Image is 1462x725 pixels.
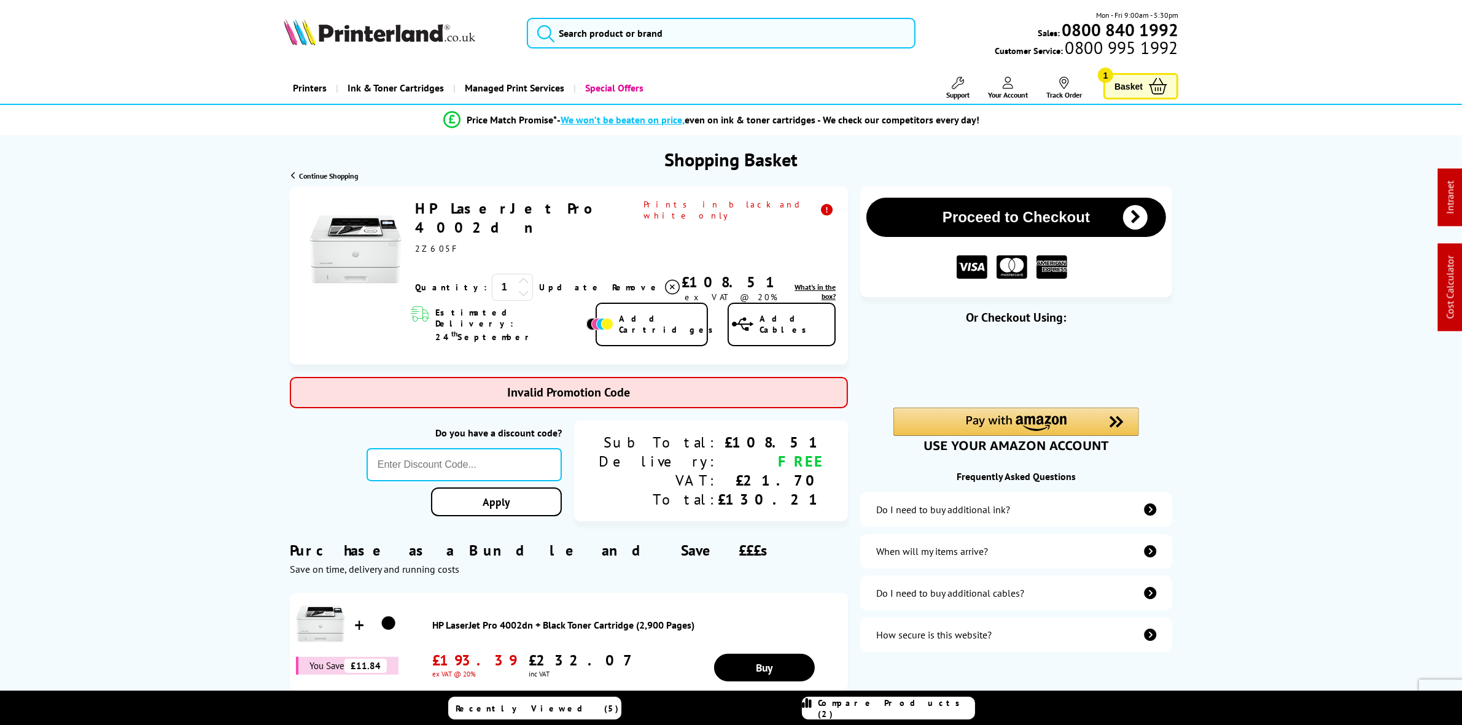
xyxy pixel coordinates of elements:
span: Mon - Fri 9:00am - 5:30pm [1096,9,1178,21]
div: Do you have a discount code? [367,427,562,439]
div: Frequently Asked Questions [860,470,1172,483]
span: Price Match Promise* [467,114,557,126]
a: Basket 1 [1103,73,1178,99]
a: Buy [714,654,815,681]
div: Sub Total: [599,433,718,452]
div: - even on ink & toner cartridges - We check our competitors every day! [557,114,979,126]
span: Estimated Delivery: 24 September [435,307,583,343]
span: £11.84 [344,659,387,673]
a: Your Account [988,77,1028,99]
a: Cost Calculator [1444,256,1456,319]
a: Support [946,77,970,99]
a: Printerland Logo [284,18,511,48]
span: 2Z605F [415,243,461,254]
img: VISA [957,255,987,279]
a: items-arrive [860,534,1172,568]
span: Remove [612,282,661,293]
span: Quantity: [415,282,487,293]
span: Basket [1114,78,1143,95]
div: How secure is this website? [876,629,992,641]
a: Ink & Toner Cartridges [336,72,453,104]
span: Customer Service: [995,42,1178,56]
img: MASTER CARD [997,255,1027,279]
div: £108.51 [682,273,780,292]
a: HP LaserJet Pro 4002dn + Black Toner Cartridge (2,900 Pages) [432,619,842,631]
a: secure-website [860,618,1172,652]
div: VAT: [599,471,718,490]
img: HP LaserJet Pro 4002dn + Black Toner Cartridge (2,900 Pages) [373,608,404,639]
div: Save on time, delivery and running costs [290,563,848,575]
span: Ink & Toner Cartridges [348,72,444,104]
a: Apply [431,487,562,516]
sup: th [451,329,457,338]
li: modal_Promise [246,109,1178,131]
span: Sales: [1038,27,1060,39]
span: Recently Viewed (5) [456,703,620,714]
div: £108.51 [718,433,823,452]
h1: Shopping Basket [664,147,798,171]
a: Managed Print Services [453,72,574,104]
iframe: PayPal [893,345,1139,387]
span: Your Account [988,90,1028,99]
div: Do I need to buy additional cables? [876,587,1024,599]
img: HP LaserJet Pro 4002dn [309,203,402,295]
img: HP LaserJet Pro 4002dn + Black Toner Cartridge (2,900 Pages) [296,599,345,648]
span: Add Cartridges [620,313,720,335]
div: £21.70 [718,471,823,490]
button: Proceed to Checkout [866,198,1166,237]
div: Total: [599,490,718,509]
a: additional-ink [860,492,1172,527]
a: Continue Shopping [291,171,358,180]
span: We won’t be beaten on price, [561,114,685,126]
span: ex VAT @ 20% [685,292,777,303]
img: Printerland Logo [284,18,475,45]
a: Special Offers [574,72,653,104]
span: Support [946,90,970,99]
a: additional-cables [860,576,1172,610]
div: You Save [296,657,399,675]
span: Continue Shopping [299,171,358,180]
span: Invalid Promotion Code [507,384,630,400]
img: Add Cartridges [586,318,613,330]
input: Search product or brand [527,18,915,48]
span: inc VAT [529,670,635,678]
span: ex VAT @ 20% [432,670,516,678]
div: Or Checkout Using: [860,309,1172,325]
div: Delivery: [599,452,718,471]
span: Compare Products (2) [818,697,974,719]
img: American Express [1036,255,1067,279]
a: Update [539,282,602,293]
span: 1 [1098,68,1113,83]
a: 0800 840 1992 [1060,24,1178,36]
div: £130.21 [718,490,823,509]
b: 0800 840 1992 [1062,18,1178,41]
span: 0800 995 1992 [1063,42,1178,53]
span: Add Cables [760,313,834,335]
a: Printers [284,72,336,104]
div: When will my items arrive? [876,545,988,557]
a: Compare Products (2) [802,697,975,719]
a: Recently Viewed (5) [448,697,621,719]
a: Intranet [1444,181,1456,214]
div: FREE [718,452,823,471]
div: Amazon Pay - Use your Amazon account [893,408,1139,451]
a: Track Order [1046,77,1082,99]
div: Do I need to buy additional ink? [876,503,1010,516]
span: £232.07 [529,651,635,670]
span: Prints in black and white only [644,199,836,221]
input: Enter Discount Code... [367,448,562,481]
a: lnk_inthebox [780,282,836,301]
span: £193.39 [432,651,516,670]
a: HP LaserJet Pro 4002dn [415,199,591,237]
div: Purchase as a Bundle and Save £££s [290,522,848,575]
span: What's in the box? [795,282,836,301]
a: Delete item from your basket [612,278,682,297]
